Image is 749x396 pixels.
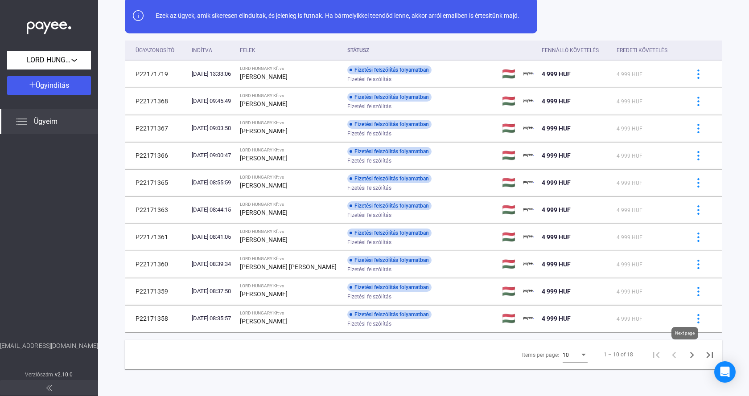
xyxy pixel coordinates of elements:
[347,210,391,220] span: Fizetési felszólítás
[498,169,520,196] td: 🇭🇺
[240,290,288,298] strong: [PERSON_NAME]
[498,305,520,332] td: 🇭🇺
[523,313,534,324] img: payee-logo
[523,123,534,134] img: payee-logo
[665,346,683,363] button: Previous page
[683,346,701,363] button: Next page
[523,96,534,106] img: payee-logo
[240,45,340,56] div: Felek
[240,93,340,98] div: LORD HUNGARY Kft vs
[125,88,188,114] td: P22171368
[498,142,520,169] td: 🇭🇺
[689,282,708,301] button: more-blue
[192,233,233,241] div: [DATE] 08:41:05
[34,116,58,127] span: Ügyeim
[240,209,288,216] strong: [PERSON_NAME]
[689,65,708,83] button: more-blue
[498,251,520,278] td: 🇭🇺
[542,125,571,132] span: 4 999 HUF
[125,224,188,250] td: P22171361
[689,309,708,328] button: more-blue
[542,70,571,78] span: 4 999 HUF
[542,206,571,213] span: 4 999 HUF
[563,352,569,358] span: 10
[617,153,642,159] span: 4 999 HUF
[347,155,391,166] span: Fizetési felszólítás
[694,151,703,160] img: more-blue
[192,260,233,269] div: [DATE] 08:39:34
[694,233,703,242] img: more-blue
[523,204,534,215] img: payee-logo
[689,173,708,192] button: more-blue
[347,120,432,129] div: Fizetési felszólítás folyamatban
[192,124,233,133] div: [DATE] 09:03:50
[240,236,288,243] strong: [PERSON_NAME]
[498,278,520,305] td: 🇭🇺
[542,233,571,241] span: 4 999 HUF
[347,101,391,112] span: Fizetési felszólítás
[694,69,703,79] img: more-blue
[714,361,736,383] div: Open Intercom Messenger
[347,74,391,85] span: Fizetési felszólítás
[136,45,185,56] div: Ügyazonosító
[617,98,642,105] span: 4 999 HUF
[694,314,703,323] img: more-blue
[240,263,337,270] strong: [PERSON_NAME] [PERSON_NAME]
[523,286,534,297] img: payee-logo
[240,283,340,289] div: LORD HUNGARY Kft vs
[192,97,233,106] div: [DATE] 09:45:49
[240,229,340,234] div: LORD HUNGARY Kft vs
[55,372,73,378] strong: v2.10.0
[192,178,233,187] div: [DATE] 08:55:59
[498,61,520,87] td: 🇭🇺
[347,229,432,237] div: Fizetési felszólítás folyamatban
[46,385,52,391] img: arrow-double-left-grey.svg
[125,169,188,196] td: P22171365
[27,55,71,65] span: LORD HUNGARY Kft
[240,318,288,325] strong: [PERSON_NAME]
[240,175,340,180] div: LORD HUNGARY Kft vs
[192,69,233,78] div: [DATE] 13:33:06
[563,349,588,360] mat-select: Items per page:
[694,260,703,269] img: more-blue
[701,346,719,363] button: Last page
[36,81,69,90] span: Ügyindítás
[125,196,188,223] td: P22171363
[240,100,288,107] strong: [PERSON_NAME]
[240,73,288,80] strong: [PERSON_NAME]
[523,232,534,242] img: payee-logo
[347,256,432,265] div: Fizetési felszólítás folyamatban
[689,228,708,246] button: more-blue
[240,155,288,162] strong: [PERSON_NAME]
[347,65,432,74] div: Fizetési felszólítás folyamatban
[133,10,144,21] img: info-grey-outline
[136,45,174,56] div: Ügyazonosító
[16,116,27,127] img: list.svg
[125,115,188,142] td: P22171367
[125,142,188,169] td: P22171366
[542,45,609,56] div: Fennálló követelés
[347,318,391,329] span: Fizetési felszólítás
[29,82,36,88] img: plus-white.svg
[7,51,91,69] button: LORD HUNGARY Kft
[149,11,519,20] div: Ezek az ügyek, amik sikeresen elindultak, és jelenleg is futnak. Ha bármelyikkel teendőd lenne, a...
[617,45,678,56] div: Eredeti követelés
[347,201,432,210] div: Fizetési felszólítás folyamatban
[694,124,703,133] img: more-blue
[192,151,233,160] div: [DATE] 09:00:47
[240,182,288,189] strong: [PERSON_NAME]
[647,346,665,363] button: First page
[347,264,391,275] span: Fizetési felszólítás
[542,179,571,186] span: 4 999 HUF
[192,205,233,214] div: [DATE] 08:44:15
[694,287,703,296] img: more-blue
[240,127,288,135] strong: [PERSON_NAME]
[694,178,703,188] img: more-blue
[347,291,391,302] span: Fizetési felszólítás
[347,283,432,292] div: Fizetési felszólítás folyamatban
[523,150,534,161] img: payee-logo
[347,310,432,319] div: Fizetési felszólítás folyamatban
[7,76,91,95] button: Ügyindítás
[240,66,340,71] div: LORD HUNGARY Kft vs
[347,147,432,156] div: Fizetési felszólítás folyamatban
